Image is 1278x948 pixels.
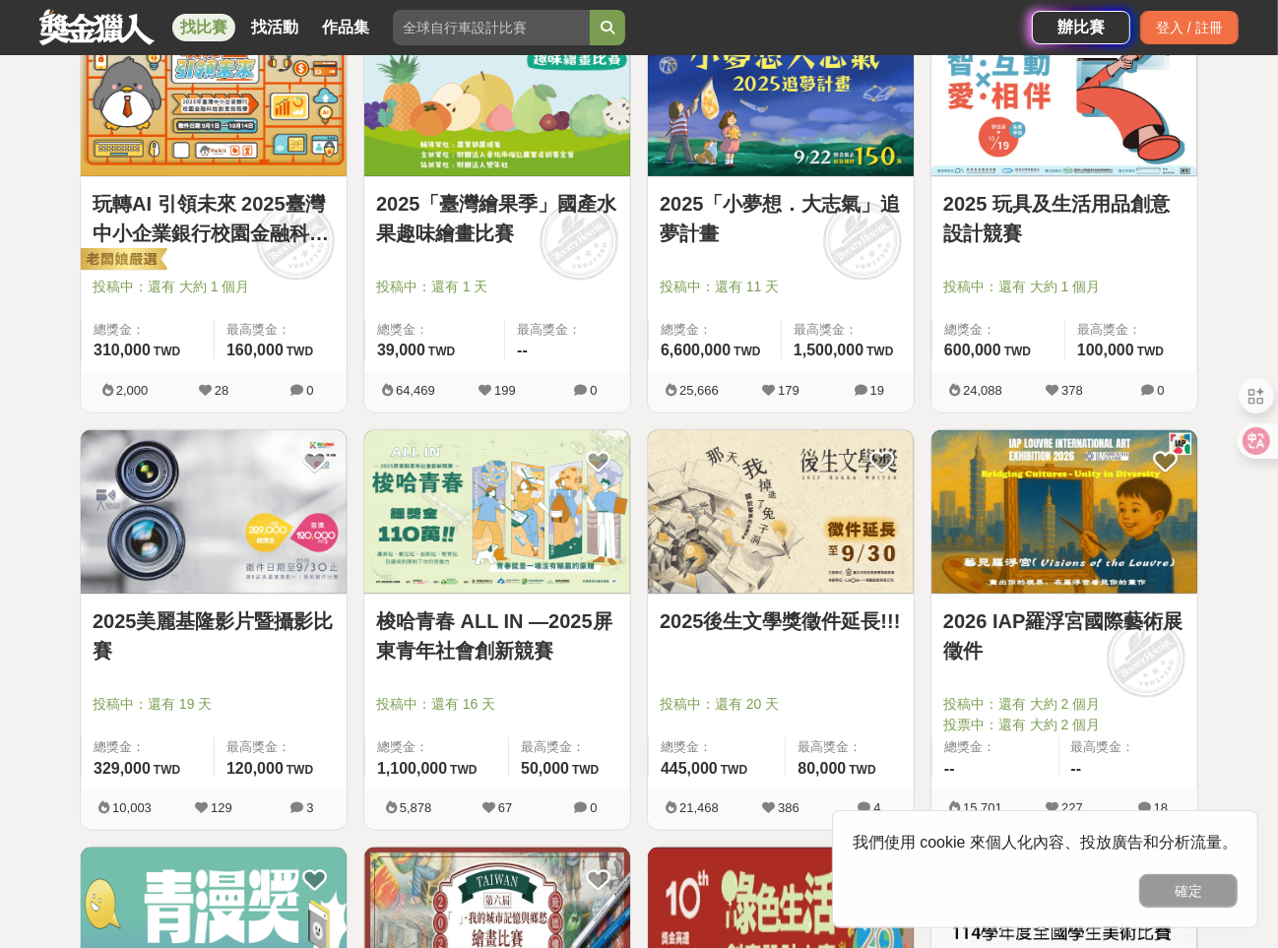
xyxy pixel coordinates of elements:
[590,383,597,398] span: 0
[376,606,618,665] a: 梭哈青春 ALL IN —2025屏東青年社會創新競賽
[660,189,902,248] a: 2025「小夢想．大志氣」追夢計畫
[944,342,1001,358] span: 600,000
[660,606,902,636] a: 2025後生文學獎徵件延長!!!
[1137,345,1164,358] span: TWD
[93,606,335,665] a: 2025美麗基隆影片暨攝影比賽
[1077,320,1185,340] span: 最高獎金：
[81,430,347,596] a: Cover Image
[377,320,492,340] span: 總獎金：
[93,189,335,248] a: 玩轉AI 引領未來 2025臺灣中小企業銀行校園金融科技創意挑戰賽
[377,737,496,757] span: 總獎金：
[943,694,1185,715] span: 投稿中：還有 大約 2 個月
[215,383,228,398] span: 28
[853,834,1238,851] span: 我們使用 cookie 來個人化內容、投放廣告和分析流量。
[154,763,180,777] span: TWD
[306,383,313,398] span: 0
[1061,800,1083,815] span: 227
[661,342,731,358] span: 6,600,000
[734,345,760,358] span: TWD
[1139,874,1238,908] button: 確定
[931,430,1197,596] a: Cover Image
[1140,11,1239,44] div: 登入 / 註冊
[517,342,528,358] span: --
[660,694,902,715] span: 投稿中：還有 20 天
[661,737,773,757] span: 總獎金：
[396,383,435,398] span: 64,469
[1004,345,1031,358] span: TWD
[376,189,618,248] a: 2025「臺灣繪果季」國產水果趣味繪畫比賽
[778,800,799,815] span: 386
[648,430,914,596] a: Cover Image
[1032,11,1130,44] a: 辦比賽
[778,383,799,398] span: 179
[172,14,235,41] a: 找比賽
[794,342,863,358] span: 1,500,000
[517,320,618,340] span: 最高獎金：
[364,430,630,595] img: Cover Image
[81,12,347,177] a: Cover Image
[287,345,313,358] span: TWD
[376,277,618,297] span: 投稿中：還有 1 天
[944,760,955,777] span: --
[798,737,902,757] span: 最高獎金：
[94,320,202,340] span: 總獎金：
[498,800,512,815] span: 67
[400,800,432,815] span: 5,878
[521,760,569,777] span: 50,000
[364,12,630,177] a: Cover Image
[1077,342,1134,358] span: 100,000
[94,342,151,358] span: 310,000
[794,320,902,340] span: 最高獎金：
[931,12,1197,177] a: Cover Image
[393,10,590,45] input: 全球自行車設計比賽
[870,383,884,398] span: 19
[648,12,914,177] a: Cover Image
[849,763,875,777] span: TWD
[287,763,313,777] span: TWD
[377,760,447,777] span: 1,100,000
[94,737,202,757] span: 總獎金：
[944,320,1053,340] span: 總獎金：
[94,760,151,777] span: 329,000
[306,800,313,815] span: 3
[521,737,618,757] span: 最高獎金：
[963,383,1002,398] span: 24,088
[873,800,880,815] span: 4
[226,760,284,777] span: 120,000
[679,800,719,815] span: 21,468
[1157,383,1164,398] span: 0
[376,694,618,715] span: 投稿中：還有 16 天
[1154,800,1168,815] span: 18
[590,800,597,815] span: 0
[943,606,1185,665] a: 2026 IAP羅浮宮國際藝術展徵件
[866,345,893,358] span: TWD
[944,737,1047,757] span: 總獎金：
[943,189,1185,248] a: 2025 玩具及生活用品創意設計競賽
[679,383,719,398] span: 25,666
[226,320,335,340] span: 最高獎金：
[314,14,377,41] a: 作品集
[931,430,1197,595] img: Cover Image
[428,345,455,358] span: TWD
[494,383,516,398] span: 199
[660,277,902,297] span: 投稿中：還有 11 天
[93,694,335,715] span: 投稿中：還有 19 天
[112,800,152,815] span: 10,003
[116,383,149,398] span: 2,000
[931,12,1197,176] img: Cover Image
[364,12,630,176] img: Cover Image
[226,737,335,757] span: 最高獎金：
[661,760,718,777] span: 445,000
[661,320,769,340] span: 總獎金：
[226,342,284,358] span: 160,000
[798,760,846,777] span: 80,000
[364,430,630,596] a: Cover Image
[648,12,914,176] img: Cover Image
[450,763,477,777] span: TWD
[648,430,914,595] img: Cover Image
[154,345,180,358] span: TWD
[721,763,747,777] span: TWD
[243,14,306,41] a: 找活動
[81,12,347,176] img: Cover Image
